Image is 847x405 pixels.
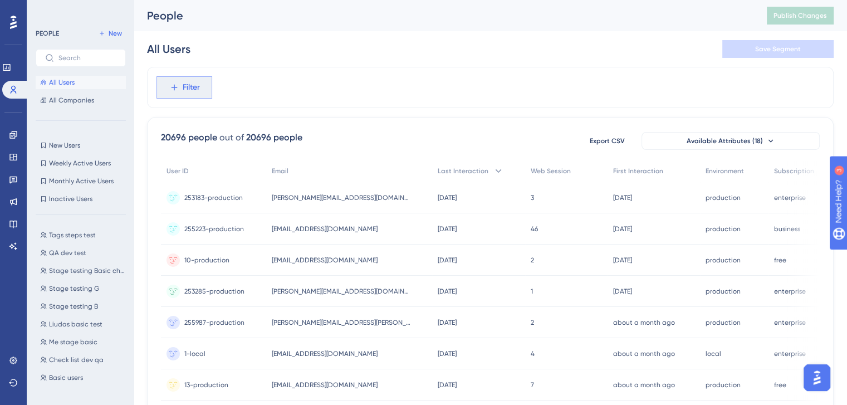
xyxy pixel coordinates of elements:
div: 20696 people [161,131,217,144]
span: enterprise [774,349,806,358]
div: PEOPLE [36,29,59,38]
span: Monthly Active Users [49,177,114,186]
div: 3 [77,6,81,14]
time: [DATE] [438,319,457,326]
button: All Users [36,76,126,89]
span: 7 [531,380,534,389]
time: about a month ago [613,381,675,389]
div: 20696 people [246,131,302,144]
time: [DATE] [613,194,632,202]
div: out of [219,131,244,144]
span: Me stage basic [49,338,97,347]
span: Inactive Users [49,194,92,203]
time: [DATE] [613,256,632,264]
time: [DATE] [438,350,457,358]
span: [PERSON_NAME][EMAIL_ADDRESS][DOMAIN_NAME] [272,287,411,296]
span: Stage testing B [49,302,98,311]
iframe: UserGuiding AI Assistant Launcher [800,361,834,394]
button: Export CSV [579,132,635,150]
span: 1-local [184,349,205,358]
button: Available Attributes (18) [642,132,820,150]
div: All Users [147,41,190,57]
span: [EMAIL_ADDRESS][DOMAIN_NAME] [272,256,378,265]
span: Environment [706,167,744,175]
span: production [706,380,741,389]
span: [EMAIL_ADDRESS][DOMAIN_NAME] [272,225,378,233]
div: People [147,8,739,23]
span: Email [272,167,288,175]
span: Basic users [49,373,83,382]
span: Publish Changes [773,11,827,20]
button: Monthly Active Users [36,174,126,188]
input: Search [58,54,116,62]
span: [PERSON_NAME][EMAIL_ADDRESS][PERSON_NAME][DOMAIN_NAME] [272,318,411,327]
span: QA dev test [49,248,86,257]
span: Stage testing Basic checklist [49,266,128,275]
span: Web Session [531,167,571,175]
button: New [95,27,126,40]
span: 13-production [184,380,228,389]
span: First Interaction [613,167,663,175]
span: 4 [531,349,535,358]
span: Save Segment [755,45,801,53]
button: QA dev test [36,246,133,260]
span: [PERSON_NAME][EMAIL_ADDRESS][DOMAIN_NAME] [272,193,411,202]
span: All Users [49,78,75,87]
span: Filter [183,81,200,94]
span: 46 [531,225,538,233]
span: Subscription [774,167,814,175]
time: [DATE] [438,256,457,264]
time: about a month ago [613,319,675,326]
span: production [706,256,741,265]
span: business [774,225,800,233]
span: Need Help? [26,3,70,16]
span: Last Interaction [438,167,488,175]
time: [DATE] [438,225,457,233]
span: local [706,349,721,358]
span: enterprise [774,193,806,202]
span: All Companies [49,96,94,105]
button: Basic users [36,371,133,384]
span: production [706,193,741,202]
button: Stage testing G [36,282,133,295]
span: Stage testing G [49,284,99,293]
span: 2 [531,318,534,327]
span: Tags steps test [49,231,96,240]
button: Liudas basic test [36,318,133,331]
span: 10-production [184,256,229,265]
span: 1 [531,287,533,296]
button: Filter [156,76,212,99]
span: enterprise [774,287,806,296]
span: 253183-production [184,193,243,202]
span: Weekly Active Users [49,159,111,168]
button: Inactive Users [36,192,126,206]
span: production [706,287,741,296]
span: Check list dev qa [49,355,104,364]
button: Stage testing B [36,300,133,313]
span: production [706,225,741,233]
button: Tags steps test [36,228,133,242]
button: Check list dev qa [36,353,133,367]
button: New Users [36,139,126,152]
time: [DATE] [613,225,632,233]
span: New Users [49,141,80,150]
span: New [109,29,122,38]
time: [DATE] [613,287,632,295]
span: 253285-production [184,287,244,296]
time: [DATE] [438,287,457,295]
time: [DATE] [438,381,457,389]
span: User ID [167,167,189,175]
span: enterprise [774,318,806,327]
span: Export CSV [590,136,625,145]
button: Weekly Active Users [36,157,126,170]
time: [DATE] [438,194,457,202]
button: Save Segment [722,40,834,58]
span: Available Attributes (18) [687,136,763,145]
span: 2 [531,256,534,265]
button: Publish Changes [767,7,834,25]
span: free [774,380,786,389]
span: 255223-production [184,225,244,233]
button: Me stage basic [36,335,133,349]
